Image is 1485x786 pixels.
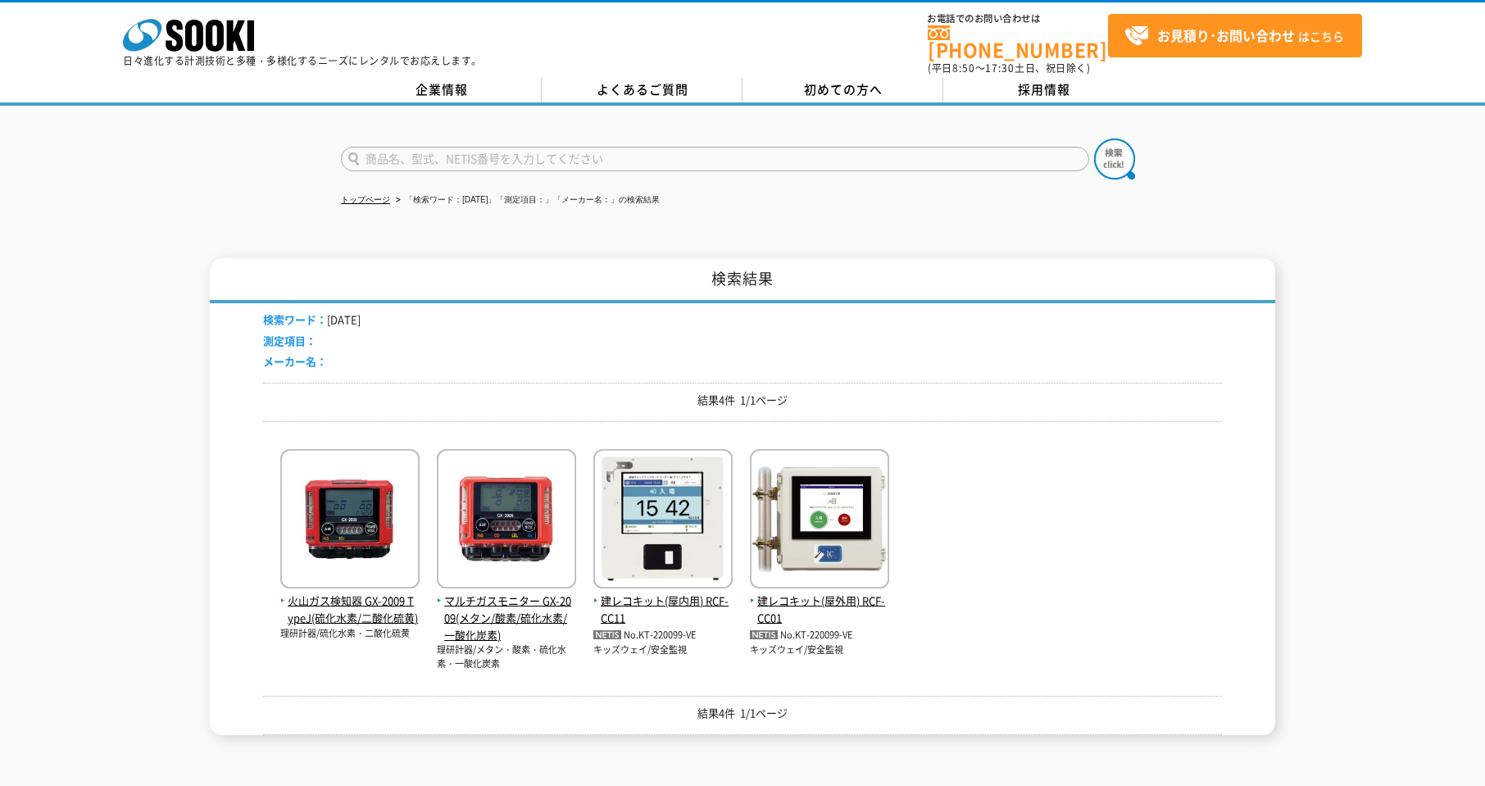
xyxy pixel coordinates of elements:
[928,14,1108,24] span: お電話でのお問い合わせは
[263,392,1222,409] p: 結果4件 1/1ページ
[928,61,1090,75] span: (平日 ～ 土日、祝日除く)
[593,643,733,657] p: キッズウェイ/安全監視
[341,147,1089,171] input: 商品名、型式、NETIS番号を入力してください
[593,593,733,627] span: 建レコキット(屋内用) RCF-CC11
[123,56,482,66] p: 日々進化する計測技術と多種・多様化するニーズにレンタルでお応えします。
[542,78,742,102] a: よくあるご質問
[593,449,733,593] img: RCF-CC11
[210,258,1275,303] h1: 検索結果
[952,61,975,75] span: 8:50
[750,449,889,593] img: RCF-CC01
[1124,24,1344,48] span: はこちら
[341,195,390,204] a: トップページ
[750,643,889,657] p: キッズウェイ/安全監視
[437,643,576,670] p: 理研計器/メタン・酸素・硫化水素・一酸化炭素
[928,25,1108,59] a: [PHONE_NUMBER]
[985,61,1015,75] span: 17:30
[593,627,733,644] p: No.KT-220099-VE
[742,78,943,102] a: 初めての方へ
[280,575,420,626] a: 火山ガス検知器 GX-2009 TypeJ(硫化水素/二酸化硫黄)
[1094,139,1135,179] img: btn_search.png
[750,593,889,627] span: 建レコキット(屋外用) RCF-CC01
[750,627,889,644] p: No.KT-220099-VE
[263,705,1222,722] p: 結果4件 1/1ページ
[750,575,889,626] a: 建レコキット(屋外用) RCF-CC01
[280,627,420,641] p: 理研計器/硫化水素・二酸化硫黄
[437,575,576,643] a: マルチガスモニター GX-2009(メタン/酸素/硫化水素/一酸化炭素)
[263,311,361,329] li: [DATE]
[437,593,576,643] span: マルチガスモニター GX-2009(メタン/酸素/硫化水素/一酸化炭素)
[1157,25,1295,45] strong: お見積り･お問い合わせ
[263,333,316,348] span: 測定項目：
[593,575,733,626] a: 建レコキット(屋内用) RCF-CC11
[1108,14,1362,57] a: お見積り･お問い合わせはこちら
[437,449,576,593] img: GX-2009(メタン/酸素/硫化水素/一酸化炭素)
[263,353,327,369] span: メーカー名：
[804,80,883,98] span: 初めての方へ
[341,78,542,102] a: 企業情報
[280,593,420,627] span: 火山ガス検知器 GX-2009 TypeJ(硫化水素/二酸化硫黄)
[943,78,1144,102] a: 採用情報
[263,311,327,327] span: 検索ワード：
[393,192,660,209] li: 「検索ワード：[DATE]」「測定項目：」「メーカー名：」の検索結果
[280,449,420,593] img: GX-2009 TypeJ(硫化水素/二酸化硫黄)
